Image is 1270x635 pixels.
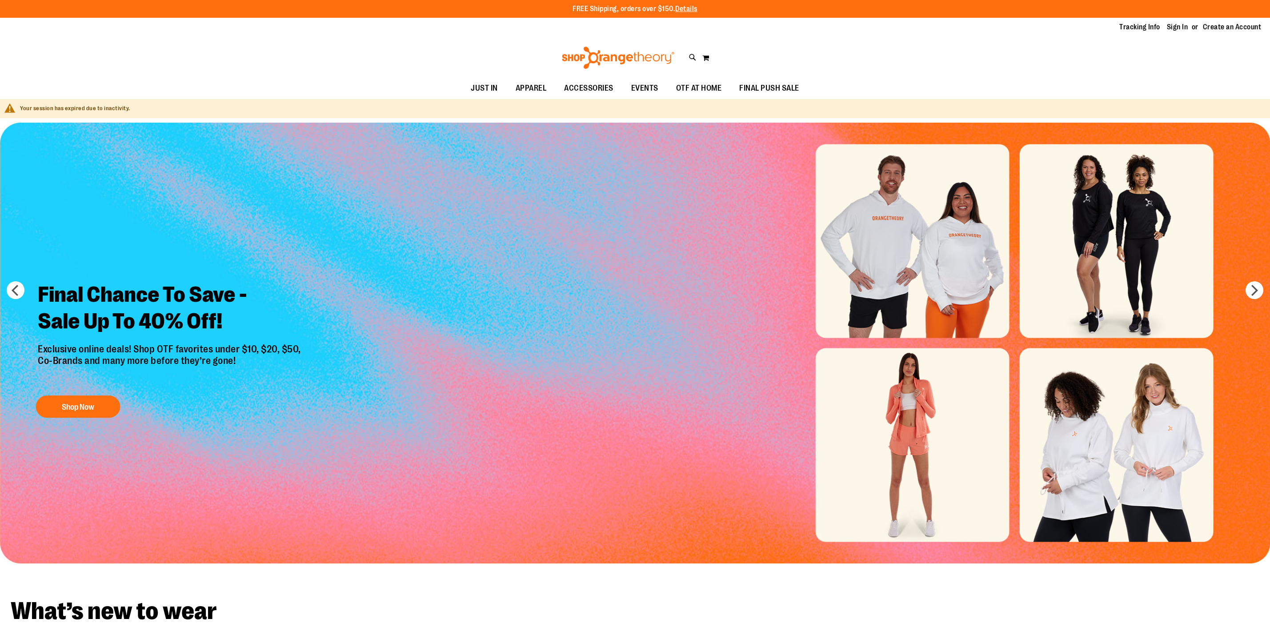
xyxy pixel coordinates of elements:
span: JUST IN [471,78,498,98]
a: OTF AT HOME [667,78,731,99]
span: APPAREL [516,78,547,98]
span: EVENTS [631,78,658,98]
h2: What’s new to wear [11,599,1259,623]
a: EVENTS [622,78,667,99]
img: Shop Orangetheory [561,47,676,69]
span: FINAL PUSH SALE [739,78,799,98]
a: Tracking Info [1119,22,1160,32]
span: OTF AT HOME [676,78,722,98]
a: JUST IN [462,78,507,99]
div: Your session has expired due to inactivity. [20,104,1261,113]
a: FINAL PUSH SALE [730,78,808,99]
a: ACCESSORIES [555,78,622,99]
span: ACCESSORIES [564,78,613,98]
button: next [1246,281,1263,299]
a: APPAREL [507,78,556,99]
p: FREE Shipping, orders over $150. [573,4,697,14]
a: Details [675,5,697,13]
h2: Final Chance To Save - Sale Up To 40% Off! [31,275,310,343]
a: Sign In [1167,22,1188,32]
a: Create an Account [1203,22,1262,32]
p: Exclusive online deals! Shop OTF favorites under $10, $20, $50, Co-Brands and many more before th... [31,343,310,387]
button: Shop Now [36,396,120,418]
a: Final Chance To Save -Sale Up To 40% Off! Exclusive online deals! Shop OTF favorites under $10, $... [31,275,310,423]
button: prev [7,281,24,299]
